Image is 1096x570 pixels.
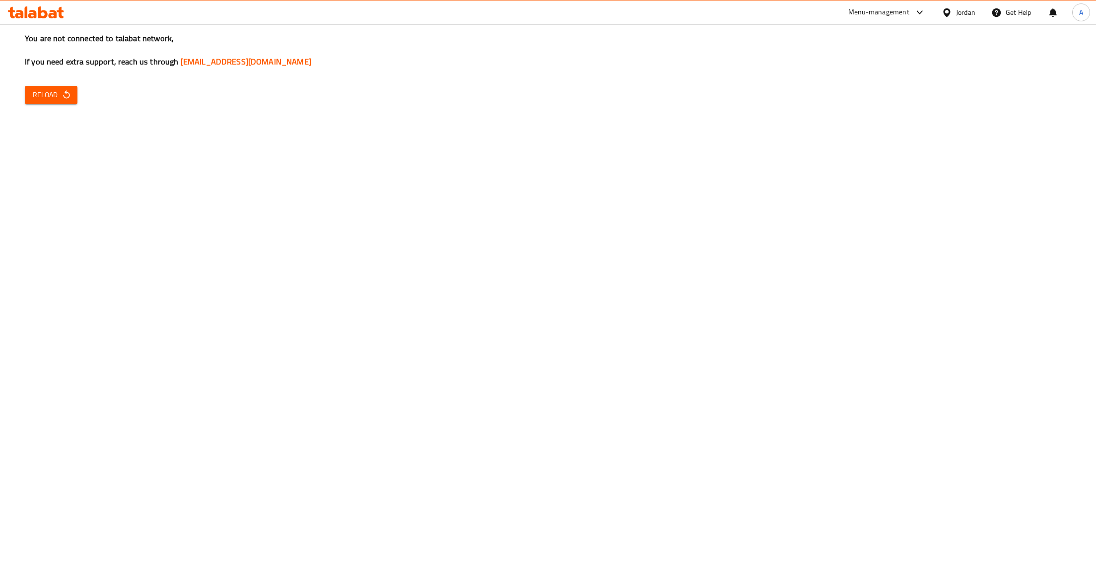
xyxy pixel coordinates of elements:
h3: You are not connected to talabat network, If you need extra support, reach us through [25,33,1071,67]
a: [EMAIL_ADDRESS][DOMAIN_NAME] [181,54,311,69]
button: Reload [25,86,77,104]
span: A [1079,7,1083,18]
div: Jordan [956,7,975,18]
div: Menu-management [848,6,909,18]
span: Reload [33,89,69,101]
